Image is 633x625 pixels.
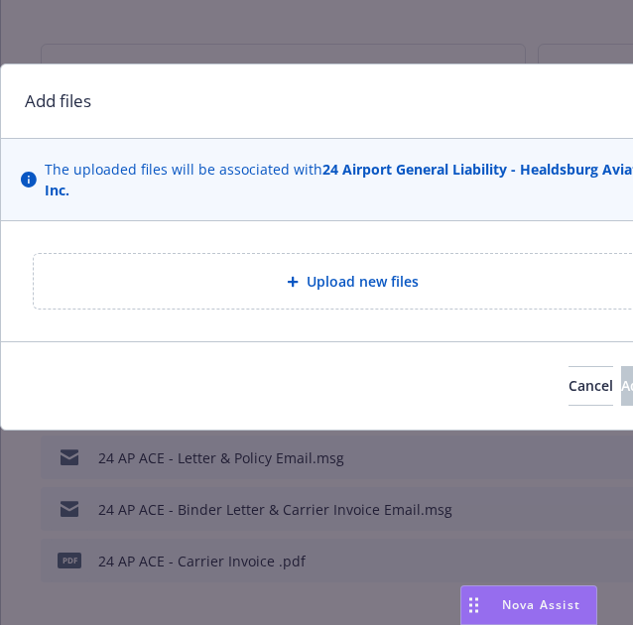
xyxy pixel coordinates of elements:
button: Nova Assist [460,585,597,625]
span: Nova Assist [502,596,580,613]
div: Drag to move [461,586,486,624]
span: Cancel [569,376,613,395]
span: Upload new files [307,271,419,292]
button: Cancel [569,366,613,406]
